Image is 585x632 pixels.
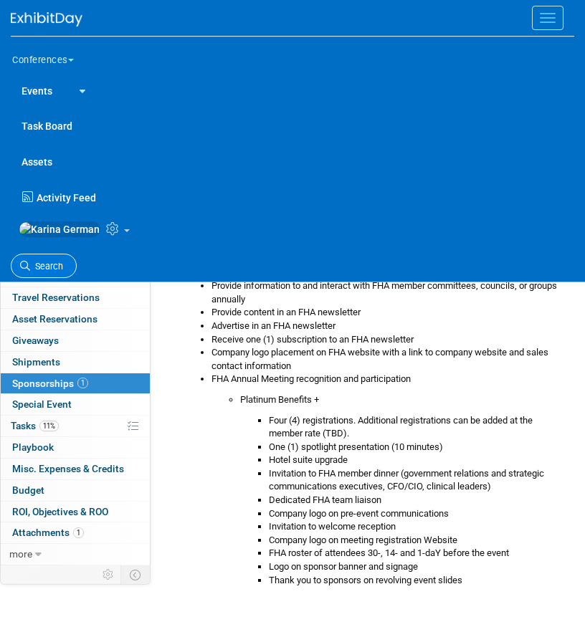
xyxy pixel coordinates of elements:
[12,506,108,517] span: ROI, Objectives & ROO
[269,454,563,467] li: Hotel suite upgrade
[12,527,84,538] span: Attachments
[1,330,150,351] a: Giveaways
[1,352,150,373] a: Shipments
[269,534,563,547] li: Company logo on meeting registration Website
[532,6,563,30] button: Menu
[9,548,32,560] span: more
[1,373,150,394] a: Sponsorships1
[211,373,563,386] li: FHA Annual Meeting recognition and participation
[211,333,563,347] li: Receive one (1) subscription to an FHA newsletter
[11,420,59,431] span: Tasks
[11,42,92,72] button: Conferences
[269,547,563,560] li: FHA roster of attendees 30-, 14- and 1-daY before the event
[1,502,150,522] a: ROI, Objectives & ROO
[19,221,100,237] img: Karina German
[11,254,77,279] a: Search
[211,346,563,373] li: Company logo placement on FHA website with a link to company website and sales contact information
[269,414,563,441] li: Four (4) registrations. Additional registrations can be added at the member rate (TBD).
[211,320,563,333] li: Advertise in an FHA newsletter
[12,356,60,368] span: Shipments
[77,378,88,388] span: 1
[172,143,563,598] div: Acquired
[11,107,574,143] a: Task Board
[12,335,59,346] span: Giveaways
[12,313,97,325] span: Asset Reservations
[12,292,100,303] span: Travel Reservations
[240,393,563,407] li: Platinum Benefits +
[12,484,44,496] span: Budget
[73,527,84,538] span: 1
[1,459,150,479] a: Misc. Expenses & Credits
[11,143,574,179] a: Assets
[269,494,563,507] li: Dedicated FHA team liaison
[12,378,88,389] span: Sponsorships
[12,463,124,474] span: Misc. Expenses & Credits
[211,279,563,306] li: Provide information to and interact with FHA member committees, councils, or groups annually
[1,416,150,436] a: Tasks11%
[1,437,150,458] a: Playbook
[11,12,82,27] img: ExhibitDay
[30,261,63,272] span: Search
[269,467,563,494] li: Invitation to FHA member dinner (government relations and strategic communications executives, CF...
[1,522,150,543] a: Attachments1
[1,309,150,330] a: Asset Reservations
[11,72,63,108] a: Events
[12,441,54,453] span: Playbook
[121,565,151,584] td: Toggle Event Tabs
[39,421,59,431] span: 11%
[269,507,563,521] li: Company logo on pre-event communications
[269,441,563,454] li: One (1) spotlight presentation (10 minutes)
[1,394,150,415] a: Special Event
[96,565,121,584] td: Personalize Event Tab Strip
[269,574,563,588] li: Thank you to sponsors on revolving event slides
[1,480,150,501] a: Budget
[211,306,563,320] li: Provide content in an FHA newsletter
[269,560,563,574] li: Logo on sponsor banner and signage
[269,520,563,534] li: Invitation to welcome reception
[172,225,563,587] div: Below is a set of FHA Corporate Associate benefits (prorated [DATE] – [DATE]). The FHA will provi...
[37,192,96,204] span: Activity Feed
[19,179,574,209] a: Activity Feed
[1,287,150,308] a: Travel Reservations
[1,544,150,565] a: more
[12,398,72,410] span: Special Event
